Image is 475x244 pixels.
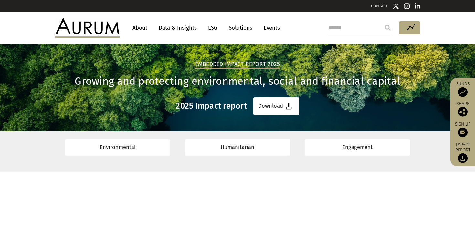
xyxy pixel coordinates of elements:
[454,81,472,97] a: Funds
[404,3,410,9] img: Instagram icon
[393,3,399,9] img: Twitter icon
[454,142,472,163] a: Impact report
[185,139,290,156] a: Humanitarian
[55,18,120,37] img: Aurum
[65,139,170,156] a: Environmental
[458,107,468,116] img: Share this post
[415,3,420,9] img: Linkedin icon
[454,121,472,137] a: Sign up
[176,101,247,111] h3: 2025 Impact report
[260,22,280,34] a: Events
[371,4,388,8] a: CONTACT
[155,22,200,34] a: Data & Insights
[129,22,151,34] a: About
[226,22,256,34] a: Solutions
[55,75,420,88] h1: Growing and protecting environmental, social and financial capital
[195,61,280,69] h2: Embedded Impact report 2025
[458,127,468,137] img: Sign up to our newsletter
[253,97,299,115] a: Download
[381,21,394,34] input: Submit
[305,139,410,156] a: Engagement
[454,102,472,116] div: Share
[458,87,468,97] img: Access Funds
[205,22,221,34] a: ESG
